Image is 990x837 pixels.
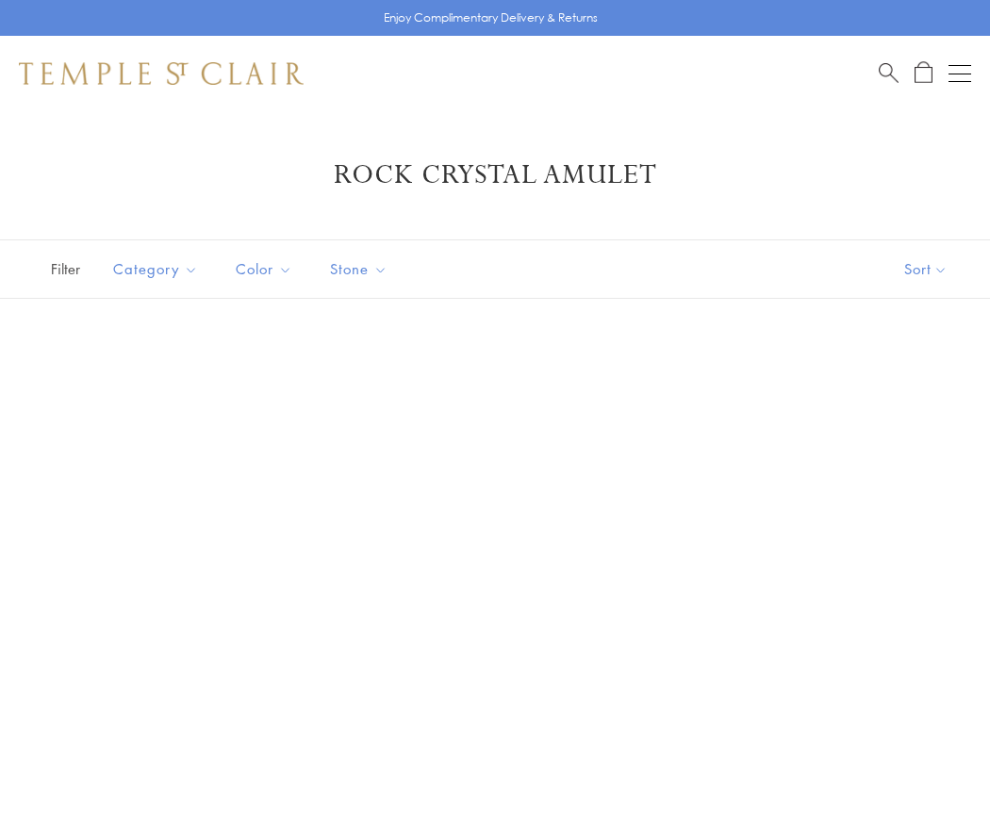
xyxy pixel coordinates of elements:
[104,257,212,281] span: Category
[226,257,306,281] span: Color
[19,62,304,85] img: Temple St. Clair
[47,158,943,192] h1: Rock Crystal Amulet
[99,248,212,290] button: Category
[879,61,899,85] a: Search
[316,248,402,290] button: Stone
[862,240,990,298] button: Show sort by
[915,61,932,85] a: Open Shopping Bag
[321,257,402,281] span: Stone
[222,248,306,290] button: Color
[949,62,971,85] button: Open navigation
[384,8,598,27] p: Enjoy Complimentary Delivery & Returns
